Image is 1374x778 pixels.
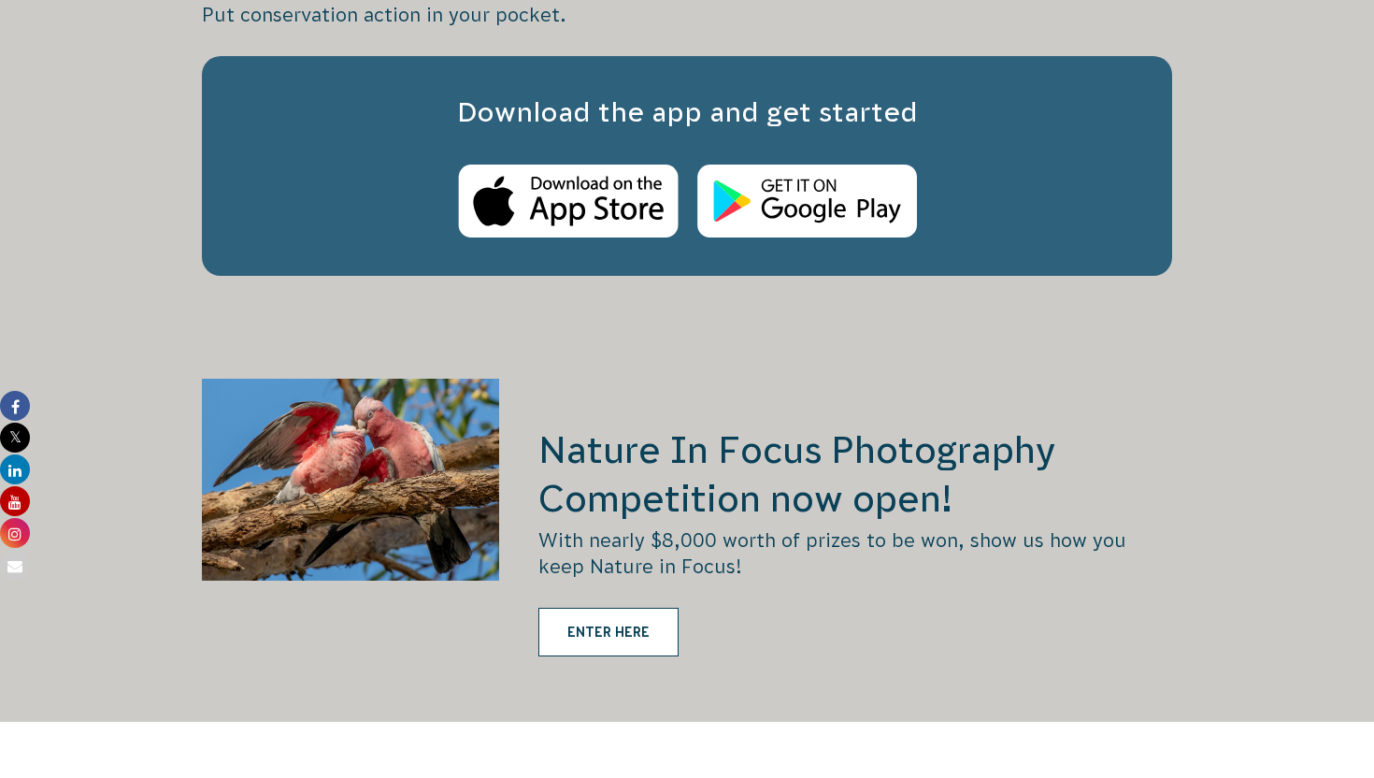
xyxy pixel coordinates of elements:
[538,608,679,656] a: ENTER HERE
[458,165,679,238] img: Apple Store Logo
[538,527,1172,580] p: With nearly $8,000 worth of prizes to be won, show us how you keep Nature in Focus!
[538,425,1172,523] h2: Nature In Focus Photography Competition now open!
[697,165,917,238] img: Android Store Logo
[239,94,1135,132] h3: Download the app and get started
